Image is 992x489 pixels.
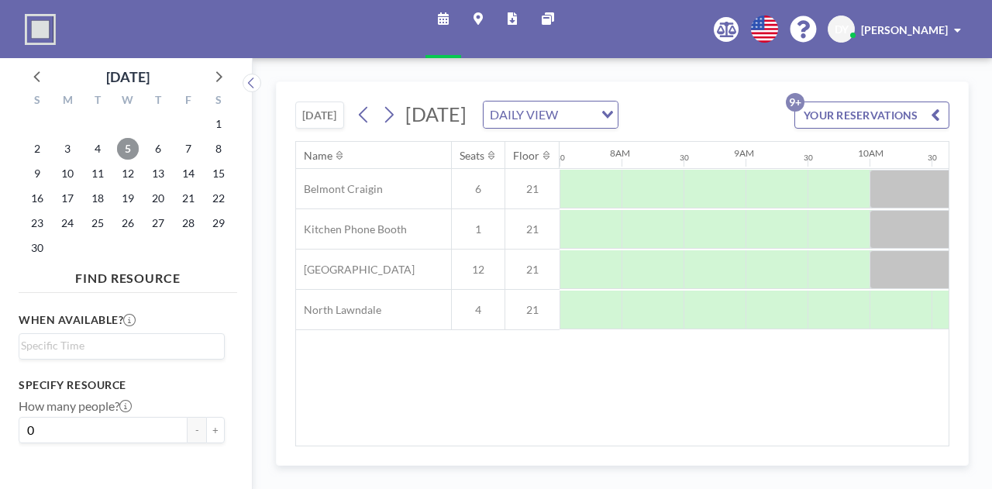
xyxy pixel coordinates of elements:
[563,105,592,125] input: Search for option
[19,398,132,414] label: How many people?
[26,212,48,234] span: Sunday, November 23, 2025
[487,105,561,125] span: DAILY VIEW
[835,22,849,36] span: DY
[505,263,560,277] span: 21
[57,212,78,234] span: Monday, November 24, 2025
[295,102,344,129] button: [DATE]
[57,163,78,184] span: Monday, November 10, 2025
[177,163,199,184] span: Friday, November 14, 2025
[208,188,229,209] span: Saturday, November 22, 2025
[177,188,199,209] span: Friday, November 21, 2025
[296,222,407,236] span: Kitchen Phone Booth
[208,163,229,184] span: Saturday, November 15, 2025
[26,188,48,209] span: Sunday, November 16, 2025
[117,212,139,234] span: Wednesday, November 26, 2025
[53,91,83,112] div: M
[208,212,229,234] span: Saturday, November 29, 2025
[177,138,199,160] span: Friday, November 7, 2025
[296,182,383,196] span: Belmont Craigin
[452,222,505,236] span: 1
[26,163,48,184] span: Sunday, November 9, 2025
[861,23,948,36] span: [PERSON_NAME]
[22,91,53,112] div: S
[804,153,813,163] div: 30
[203,91,233,112] div: S
[143,91,173,112] div: T
[57,138,78,160] span: Monday, November 3, 2025
[296,263,415,277] span: [GEOGRAPHIC_DATA]
[117,138,139,160] span: Wednesday, November 5, 2025
[87,138,108,160] span: Tuesday, November 4, 2025
[117,188,139,209] span: Wednesday, November 19, 2025
[26,138,48,160] span: Sunday, November 2, 2025
[786,93,804,112] p: 9+
[173,91,203,112] div: F
[206,417,225,443] button: +
[208,138,229,160] span: Saturday, November 8, 2025
[147,138,169,160] span: Thursday, November 6, 2025
[117,163,139,184] span: Wednesday, November 12, 2025
[405,102,467,126] span: [DATE]
[680,153,689,163] div: 30
[147,212,169,234] span: Thursday, November 27, 2025
[505,303,560,317] span: 21
[505,182,560,196] span: 21
[106,66,150,88] div: [DATE]
[87,212,108,234] span: Tuesday, November 25, 2025
[610,147,630,159] div: 8AM
[147,188,169,209] span: Thursday, November 20, 2025
[452,263,505,277] span: 12
[484,102,618,128] div: Search for option
[452,182,505,196] span: 6
[452,303,505,317] span: 4
[57,188,78,209] span: Monday, November 17, 2025
[83,91,113,112] div: T
[25,14,56,45] img: organization-logo
[794,102,949,129] button: YOUR RESERVATIONS9+
[87,188,108,209] span: Tuesday, November 18, 2025
[208,113,229,135] span: Saturday, November 1, 2025
[734,147,754,159] div: 9AM
[858,147,883,159] div: 10AM
[296,303,381,317] span: North Lawndale
[460,149,484,163] div: Seats
[177,212,199,234] span: Friday, November 28, 2025
[505,222,560,236] span: 21
[19,264,237,286] h4: FIND RESOURCE
[19,456,47,471] label: Floor
[87,163,108,184] span: Tuesday, November 11, 2025
[147,163,169,184] span: Thursday, November 13, 2025
[113,91,143,112] div: W
[26,237,48,259] span: Sunday, November 30, 2025
[19,334,224,357] div: Search for option
[21,337,215,354] input: Search for option
[188,417,206,443] button: -
[556,153,565,163] div: 30
[513,149,539,163] div: Floor
[928,153,937,163] div: 30
[304,149,332,163] div: Name
[19,378,225,392] h3: Specify resource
